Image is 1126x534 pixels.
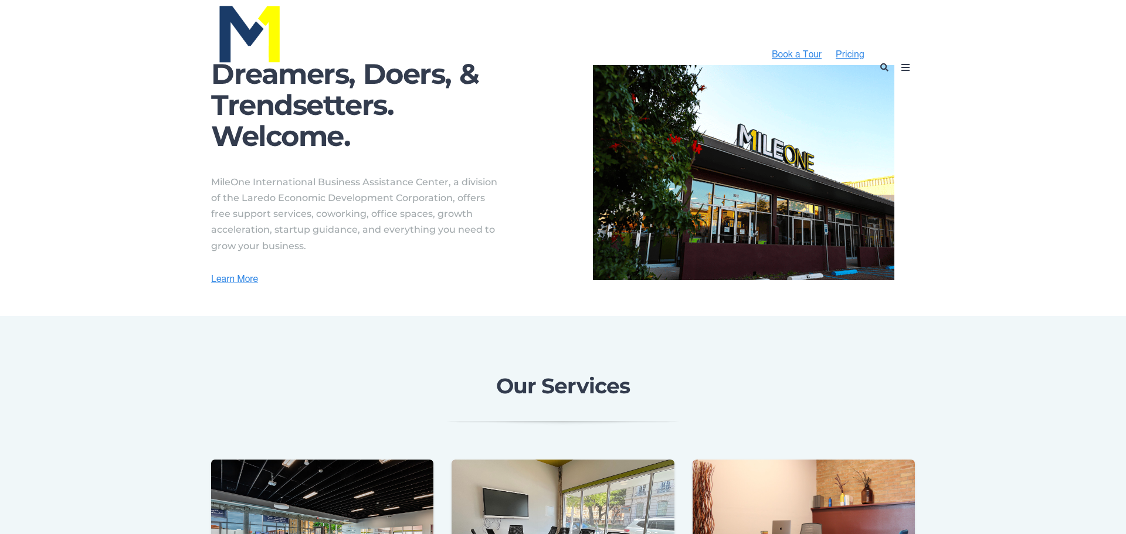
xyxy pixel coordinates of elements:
span: MileOne International Business Assistance Center, a division of the Laredo Economic Development C... [211,176,497,251]
img: Book a Tour [772,49,822,60]
img: Learn More [211,274,258,284]
img: Pricing [836,49,864,60]
h2: Our Services [258,375,868,398]
img: Canva Design DAFZb0Spo9U [593,65,894,280]
h1: Dreamers, Doers, & Trendsetters. Welcome. [211,59,534,151]
img: MileOne Blue_Yellow Logo [217,2,282,64]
